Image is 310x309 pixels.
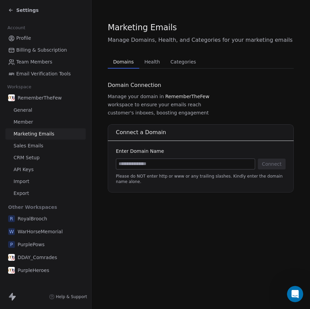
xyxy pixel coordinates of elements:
span: Settings [16,7,39,14]
span: Please do NOT enter http or www or any trailing slashes. Kindly enter the domain name alone. [116,174,286,184]
span: Billing & Subscription [16,47,67,54]
a: Marketing Emails [5,128,86,140]
img: DDAYCOMRADES_LOGO.png [8,254,15,261]
span: RememberTheFew [18,94,62,101]
span: Other Workspaces [5,202,60,213]
span: Manage Domains, Health, and Categories for your marketing emails [108,36,294,44]
p: Active 11h ago [33,8,66,15]
span: workspace to ensure your emails reach [108,101,201,108]
span: General [14,107,32,114]
a: Settings [8,7,39,14]
span: W [8,228,15,235]
span: PurplePows [18,241,44,248]
textarea: Message… [6,208,130,220]
a: Member [5,116,86,128]
div: Thank you for your time and assistance. I look forward to your guidance so that I can continue us... [30,169,125,202]
a: Billing & Subscription [5,44,86,56]
div: - What exactly triggered the “scam” alert in my case, given that my email practices are fully per... [30,66,125,92]
span: Import [14,178,29,185]
div: 2What specific steps are required on my end for you to re-evaluate and reinstate my domain? [30,95,125,115]
span: Domain Connection [108,81,161,89]
button: Emoji picker [11,222,16,228]
a: CRM Setup [5,152,86,163]
span: DDAY_Comrades [18,254,57,261]
span: RememberTheFew [165,93,209,100]
a: General [5,105,86,116]
span: Categories [168,57,199,67]
a: Export [5,188,86,199]
span: Connect a Domain [116,129,166,135]
span: WarHorseMemorial [18,228,63,235]
a: Email Verification Tools [5,68,86,79]
div: Enter Domain Name [116,148,286,154]
span: Health [142,57,163,67]
span: R [8,215,15,222]
span: Export [14,190,29,197]
a: Sales Emails [5,140,86,151]
a: API Keys [5,164,86,175]
span: Domains [110,57,137,67]
div: Could you please clarify: [30,55,125,62]
span: Manage your domain in [108,93,164,100]
span: Email Verification Tools [16,70,71,77]
div: - My email domain health is excellent, with a 0.15% bounce rate and 0.03% complaint rate, as show... [30,25,125,52]
span: Help & Support [56,294,87,299]
span: customer's inboxes, boosting engagement [108,109,209,116]
a: Profile [5,33,86,44]
a: Import [5,176,86,187]
a: Help & Support [49,294,87,299]
span: PurpleHeroes [18,267,49,274]
img: DDAYCOMRADES_LOGO.png [8,94,15,101]
span: Marketing Emails [14,130,54,138]
span: Team Members [16,58,52,66]
span: Marketing Emails [108,22,177,33]
button: Gif picker [21,222,27,228]
span: API Keys [14,166,34,173]
iframe: Intercom live chat [287,286,303,302]
span: Account [4,23,28,33]
button: Send a message… [116,220,127,231]
span: CRM Setup [14,154,40,161]
img: Profile image for Harinder [19,4,30,15]
span: Profile [16,35,31,42]
button: go back [4,3,17,16]
div: I am committed to complying with all CAN-SPAM and platform requirements, and I want to ensure my ... [30,119,125,165]
h1: [PERSON_NAME] [33,3,77,8]
button: Connect [258,159,286,169]
span: Sales Emails [14,142,43,149]
button: Home [118,3,131,16]
img: DDAYCOMRADES_LOGO.png [8,267,15,274]
span: P [8,241,15,248]
span: Member [14,119,33,126]
span: RoyalBrooch [18,215,47,222]
button: Upload attachment [32,222,38,228]
span: Workspace [4,82,34,92]
a: Team Members [5,56,86,68]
